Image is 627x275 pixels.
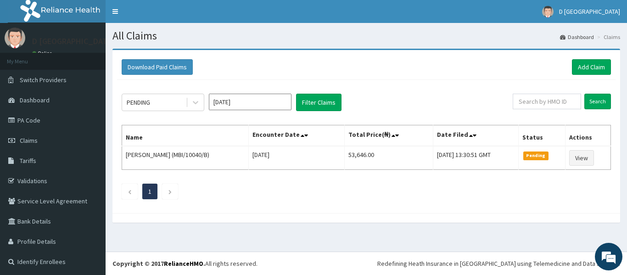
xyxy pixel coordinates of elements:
[542,6,554,17] img: User Image
[168,187,172,196] a: Next page
[148,187,151,196] a: Page 1 is your current page
[249,125,344,146] th: Encounter Date
[122,125,249,146] th: Name
[106,252,627,275] footer: All rights reserved.
[127,98,150,107] div: PENDING
[122,59,193,75] button: Download Paid Claims
[112,30,620,42] h1: All Claims
[433,125,518,146] th: Date Filed
[559,7,620,16] span: D [GEOGRAPHIC_DATA]
[344,125,433,146] th: Total Price(₦)
[569,150,594,166] a: View
[20,136,38,145] span: Claims
[560,33,594,41] a: Dashboard
[20,96,50,104] span: Dashboard
[513,94,581,109] input: Search by HMO ID
[523,152,549,160] span: Pending
[128,187,132,196] a: Previous page
[122,146,249,170] td: [PERSON_NAME] (MBI/10040/B)
[377,259,620,268] div: Redefining Heath Insurance in [GEOGRAPHIC_DATA] using Telemedicine and Data Science!
[5,28,25,48] img: User Image
[296,94,341,111] button: Filter Claims
[433,146,518,170] td: [DATE] 13:30:51 GMT
[565,125,611,146] th: Actions
[32,50,54,56] a: Online
[20,76,67,84] span: Switch Providers
[572,59,611,75] a: Add Claim
[20,157,36,165] span: Tariffs
[519,125,565,146] th: Status
[344,146,433,170] td: 53,646.00
[209,94,291,110] input: Select Month and Year
[249,146,344,170] td: [DATE]
[595,33,620,41] li: Claims
[584,94,611,109] input: Search
[112,259,205,268] strong: Copyright © 2017 .
[32,37,115,45] p: D [GEOGRAPHIC_DATA]
[164,259,203,268] a: RelianceHMO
